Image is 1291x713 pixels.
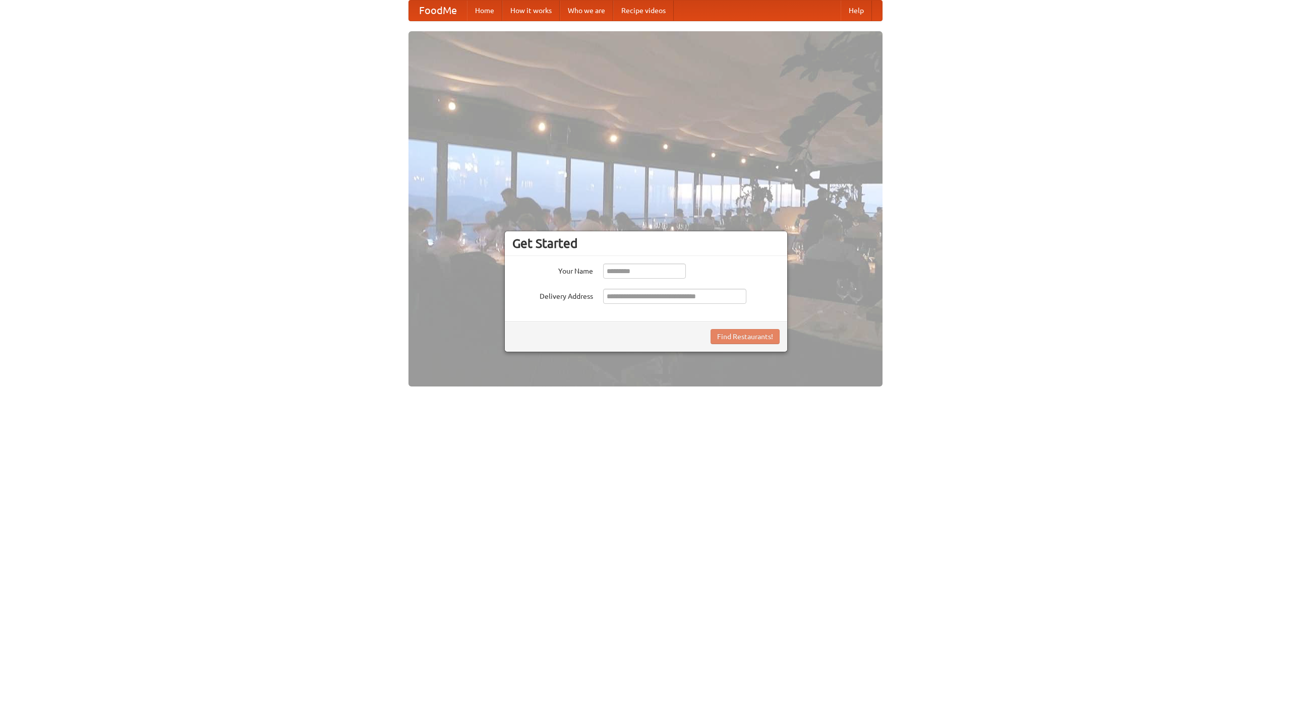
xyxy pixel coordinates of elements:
a: Recipe videos [613,1,674,21]
a: How it works [502,1,560,21]
a: Who we are [560,1,613,21]
button: Find Restaurants! [711,329,780,344]
a: FoodMe [409,1,467,21]
label: Your Name [512,264,593,276]
a: Help [841,1,872,21]
label: Delivery Address [512,289,593,301]
a: Home [467,1,502,21]
h3: Get Started [512,236,780,251]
